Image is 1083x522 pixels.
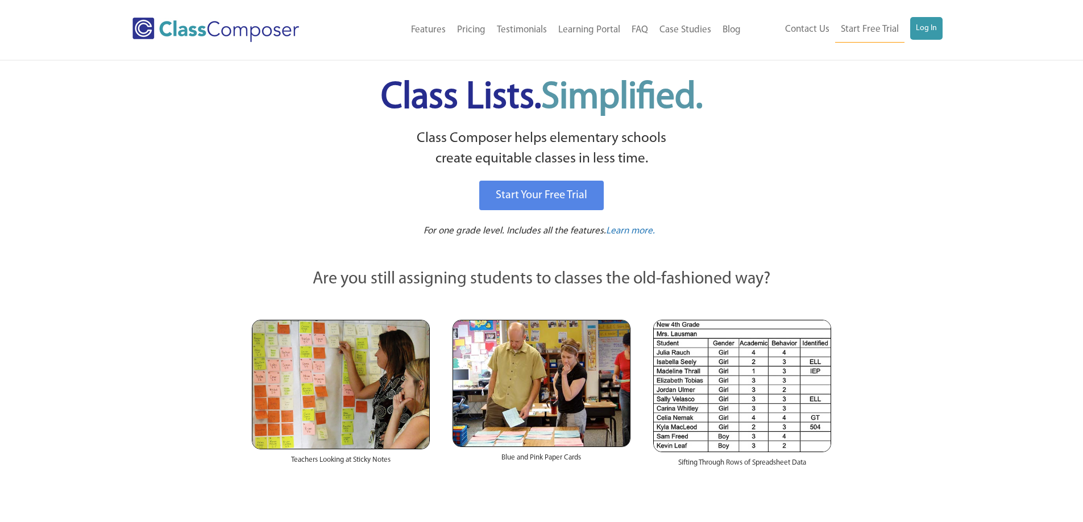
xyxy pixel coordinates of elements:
a: Blog [717,18,746,43]
a: Learning Portal [553,18,626,43]
a: Start Free Trial [835,17,904,43]
a: Start Your Free Trial [479,181,604,210]
span: Start Your Free Trial [496,190,587,201]
div: Sifting Through Rows of Spreadsheet Data [653,452,831,479]
span: For one grade level. Includes all the features. [424,226,606,236]
span: Class Lists. [381,80,703,116]
p: Class Composer helps elementary schools create equitable classes in less time. [250,128,833,170]
div: Teachers Looking at Sticky Notes [252,449,430,477]
a: Log In [910,17,943,40]
a: Learn more. [606,224,655,239]
img: Blue and Pink Paper Cards [453,320,630,446]
a: FAQ [626,18,654,43]
p: Are you still assigning students to classes the old-fashioned way? [252,267,832,292]
span: Learn more. [606,226,655,236]
span: Simplified. [541,80,703,116]
a: Pricing [451,18,491,43]
img: Teachers Looking at Sticky Notes [252,320,430,449]
a: Features [405,18,451,43]
nav: Header Menu [746,17,943,43]
a: Contact Us [779,17,835,42]
img: Spreadsheets [653,320,831,452]
div: Blue and Pink Paper Cards [453,447,630,474]
a: Case Studies [654,18,717,43]
a: Testimonials [491,18,553,43]
nav: Header Menu [346,18,746,43]
img: Class Composer [132,18,299,42]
